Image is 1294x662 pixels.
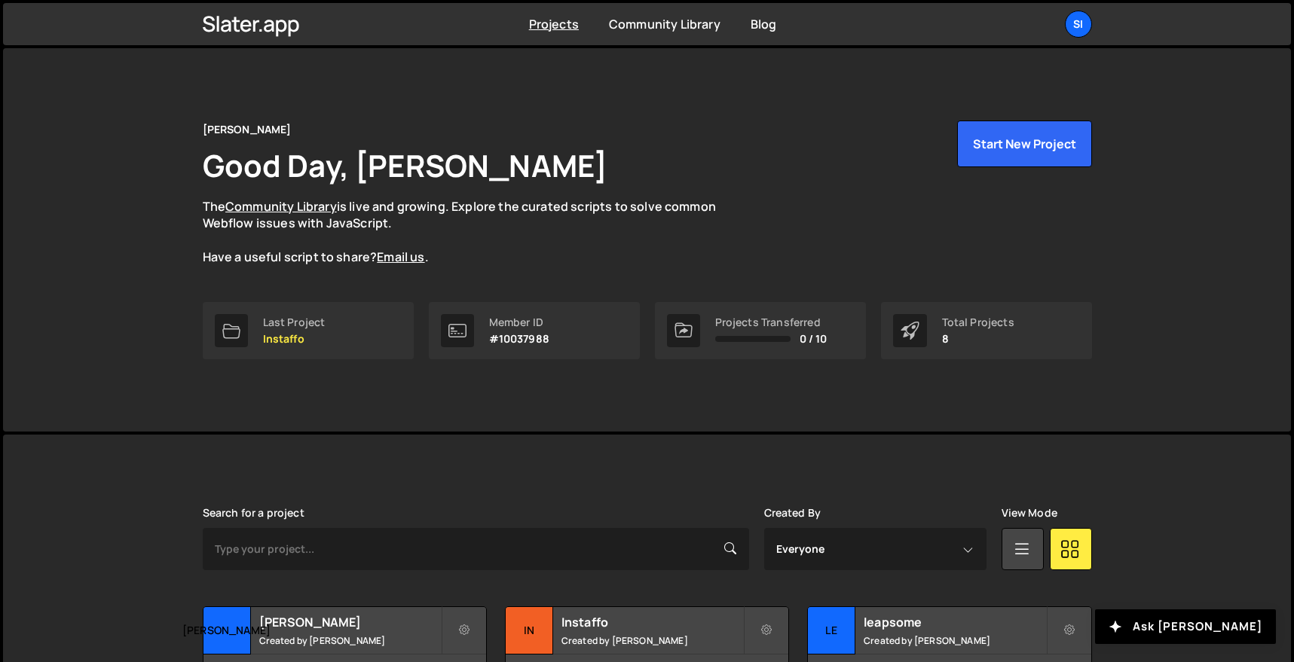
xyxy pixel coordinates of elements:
[377,249,424,265] a: Email us
[1002,507,1057,519] label: View Mode
[203,198,745,266] p: The is live and growing. Explore the curated scripts to solve common Webflow issues with JavaScri...
[203,607,251,654] div: [PERSON_NAME]
[751,16,777,32] a: Blog
[800,333,827,345] span: 0 / 10
[489,333,549,345] p: #10037988
[259,614,441,630] h2: [PERSON_NAME]
[203,528,749,570] input: Type your project...
[259,634,441,647] small: Created by [PERSON_NAME]
[225,198,337,215] a: Community Library
[942,333,1014,345] p: 8
[715,316,827,328] div: Projects Transferred
[561,614,743,630] h2: Instaffo
[203,121,292,139] div: [PERSON_NAME]
[957,121,1092,167] button: Start New Project
[942,316,1014,328] div: Total Projects
[1065,11,1092,38] a: SI
[203,302,414,359] a: Last Project Instaffo
[864,634,1045,647] small: Created by [PERSON_NAME]
[203,507,304,519] label: Search for a project
[489,316,549,328] div: Member ID
[263,316,326,328] div: Last Project
[609,16,720,32] a: Community Library
[808,607,855,654] div: le
[203,145,608,186] h1: Good Day, [PERSON_NAME]
[764,507,821,519] label: Created By
[506,607,553,654] div: In
[561,634,743,647] small: Created by [PERSON_NAME]
[263,333,326,345] p: Instaffo
[864,614,1045,630] h2: leapsome
[529,16,579,32] a: Projects
[1095,609,1276,644] button: Ask [PERSON_NAME]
